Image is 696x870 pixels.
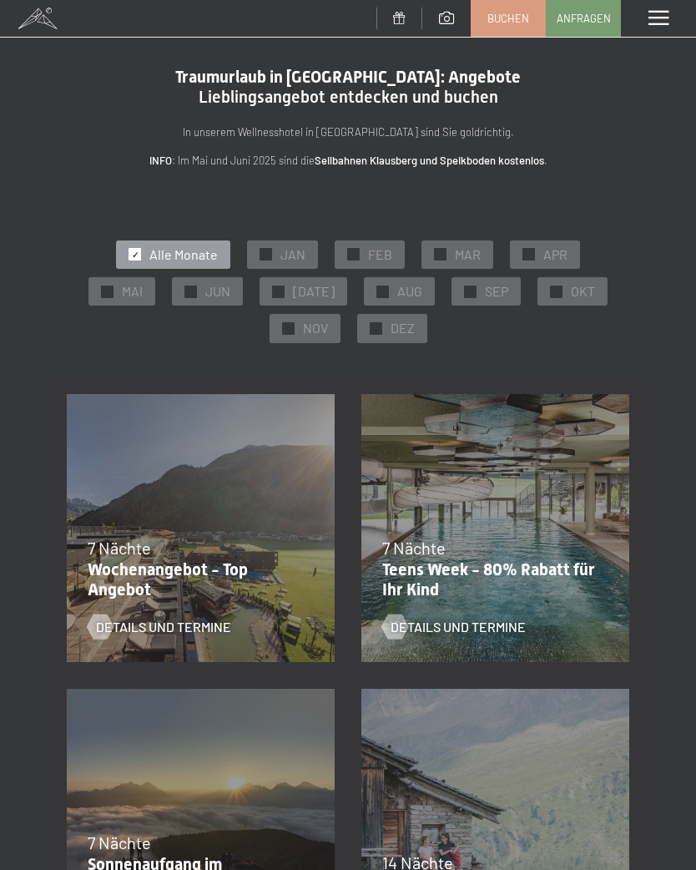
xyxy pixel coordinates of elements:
a: Anfragen [547,1,620,36]
span: 7 Nächte [382,538,446,558]
p: In unserem Wellnesshotel in [GEOGRAPHIC_DATA] sind Sie goldrichtig. [67,124,629,141]
span: Alle Monate [149,245,218,264]
span: Details und Termine [96,618,231,636]
span: [DATE] [293,282,335,301]
span: 7 Nächte [88,538,151,558]
strong: Seilbahnen Klausberg und Speikboden kostenlos [315,154,544,167]
span: AUG [397,282,422,301]
strong: INFO [149,154,172,167]
span: Traumurlaub in [GEOGRAPHIC_DATA]: Angebote [175,67,521,87]
span: NOV [303,319,328,337]
span: APR [543,245,567,264]
span: JUN [205,282,230,301]
span: Lieblingsangebot entdecken und buchen [199,87,498,107]
span: ✓ [275,286,282,297]
span: MAR [455,245,481,264]
span: 7 Nächte [88,832,151,852]
span: MAI [122,282,143,301]
span: FEB [368,245,392,264]
span: SEP [485,282,508,301]
span: ✓ [380,286,386,297]
span: JAN [280,245,305,264]
span: ✓ [553,286,560,297]
span: OKT [571,282,595,301]
a: Details und Termine [382,618,526,636]
span: ✓ [437,249,444,260]
span: Buchen [487,11,529,26]
span: ✓ [104,286,111,297]
span: ✓ [526,249,532,260]
p: : Im Mai und Juni 2025 sind die . [67,152,629,169]
a: Buchen [472,1,545,36]
span: Details und Termine [391,618,526,636]
span: ✓ [188,286,194,297]
span: ✓ [372,323,379,335]
span: ✓ [467,286,474,297]
a: Details und Termine [88,618,231,636]
span: ✓ [132,249,139,260]
span: Anfragen [557,11,611,26]
p: Wochenangebot - Top Angebot [88,559,305,599]
span: ✓ [263,249,270,260]
p: Teens Week - 80% Rabatt für Ihr Kind [382,559,600,599]
span: ✓ [285,323,291,335]
span: DEZ [391,319,415,337]
span: ✓ [351,249,357,260]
